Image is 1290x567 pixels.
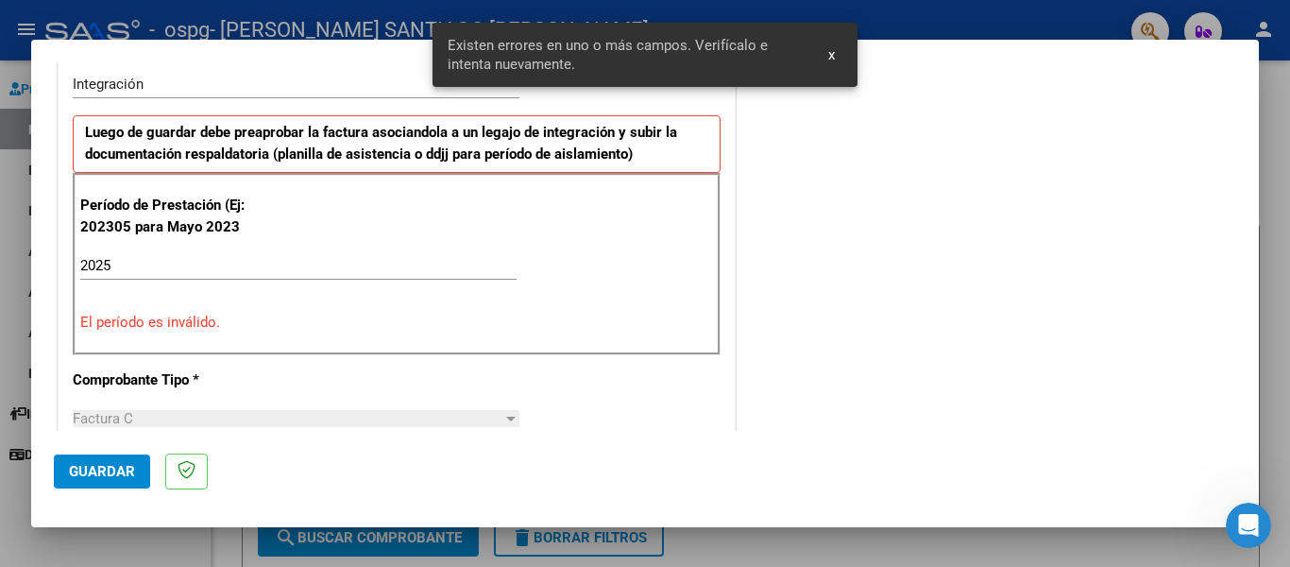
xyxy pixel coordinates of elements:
span: Guardar [69,463,135,480]
p: Comprobante Tipo * [73,369,267,391]
p: Período de Prestación (Ej: 202305 para Mayo 2023 [80,195,270,237]
span: Integración [73,76,144,93]
p: El período es inválido. [80,312,713,334]
button: Guardar [54,455,150,489]
span: Factura C [73,410,133,427]
span: x [828,46,835,63]
iframe: Intercom live chat [1226,503,1271,548]
button: x [813,38,850,72]
span: Existen errores en uno o más campos. Verifícalo e intenta nuevamente. [448,36,806,74]
strong: Luego de guardar debe preaprobar la factura asociandola a un legajo de integración y subir la doc... [85,124,677,163]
